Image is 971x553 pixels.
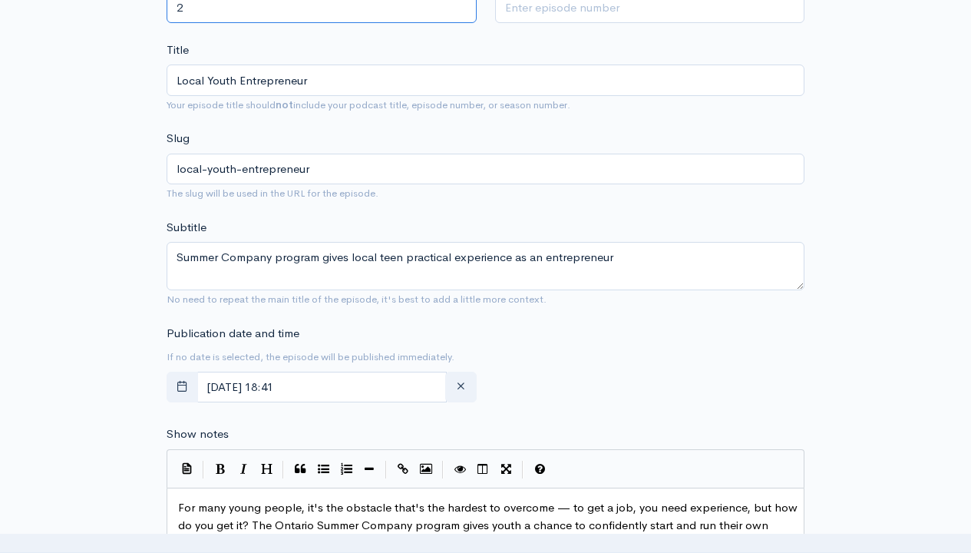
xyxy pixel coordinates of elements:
input: What is the episode's title? [167,65,804,96]
small: No need to repeat the main title of the episode, it's best to add a little more context. [167,293,547,306]
small: If no date is selected, the episode will be published immediately. [167,350,454,363]
i: | [442,461,444,478]
i: | [282,461,284,478]
label: Show notes [167,426,229,443]
button: Heading [255,458,278,481]
button: Bold [209,458,232,481]
small: Your episode title should include your podcast title, episode number, or season number. [167,98,570,111]
i: | [385,461,387,478]
button: Toggle Side by Side [471,458,494,481]
button: Toggle Fullscreen [494,458,517,481]
button: Toggle Preview [448,458,471,481]
label: Slug [167,130,190,147]
button: Insert Horizontal Line [358,458,381,481]
button: Markdown Guide [528,458,551,481]
button: Create Link [391,458,414,481]
button: Italic [232,458,255,481]
i: | [522,461,523,478]
strong: not [276,98,293,111]
button: Generic List [312,458,335,481]
label: Subtitle [167,219,206,237]
button: clear [445,372,477,403]
i: | [203,461,204,478]
button: Insert Image [414,458,438,481]
input: title-of-episode [167,154,804,185]
button: Numbered List [335,458,358,481]
label: Title [167,41,189,59]
small: The slug will be used in the URL for the episode. [167,187,378,200]
button: Insert Show Notes Template [175,457,198,480]
button: Quote [289,458,312,481]
iframe: gist-messenger-bubble-iframe [919,501,956,538]
button: toggle [167,372,198,403]
label: Publication date and time [167,325,299,343]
